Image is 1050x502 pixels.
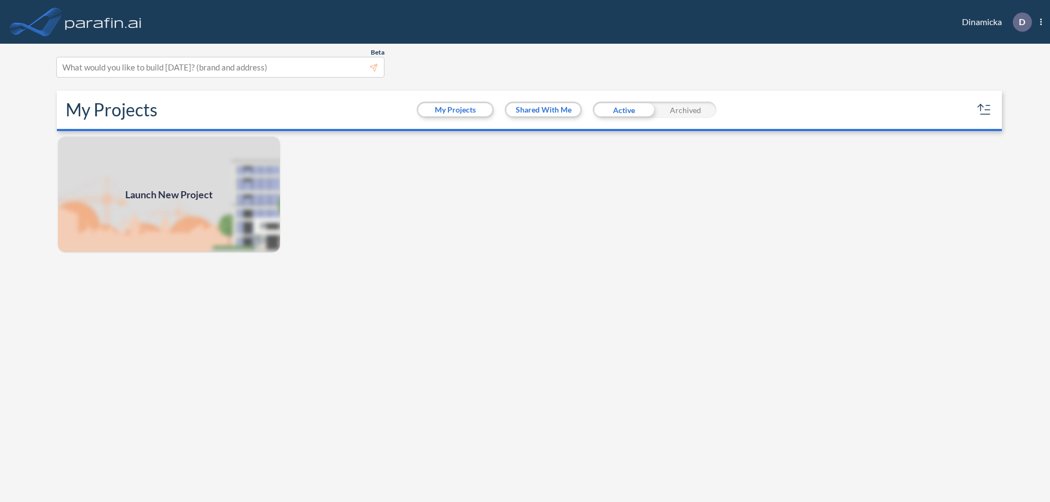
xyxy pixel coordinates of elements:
[125,187,213,202] span: Launch New Project
[976,101,993,119] button: sort
[57,135,281,253] img: add
[418,103,492,116] button: My Projects
[371,48,384,57] span: Beta
[655,102,716,118] div: Archived
[506,103,580,116] button: Shared With Me
[57,135,281,253] a: Launch New Project
[1019,17,1025,27] p: D
[66,99,157,120] h2: My Projects
[946,13,1042,32] div: Dinamicka
[593,102,655,118] div: Active
[63,11,144,33] img: logo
